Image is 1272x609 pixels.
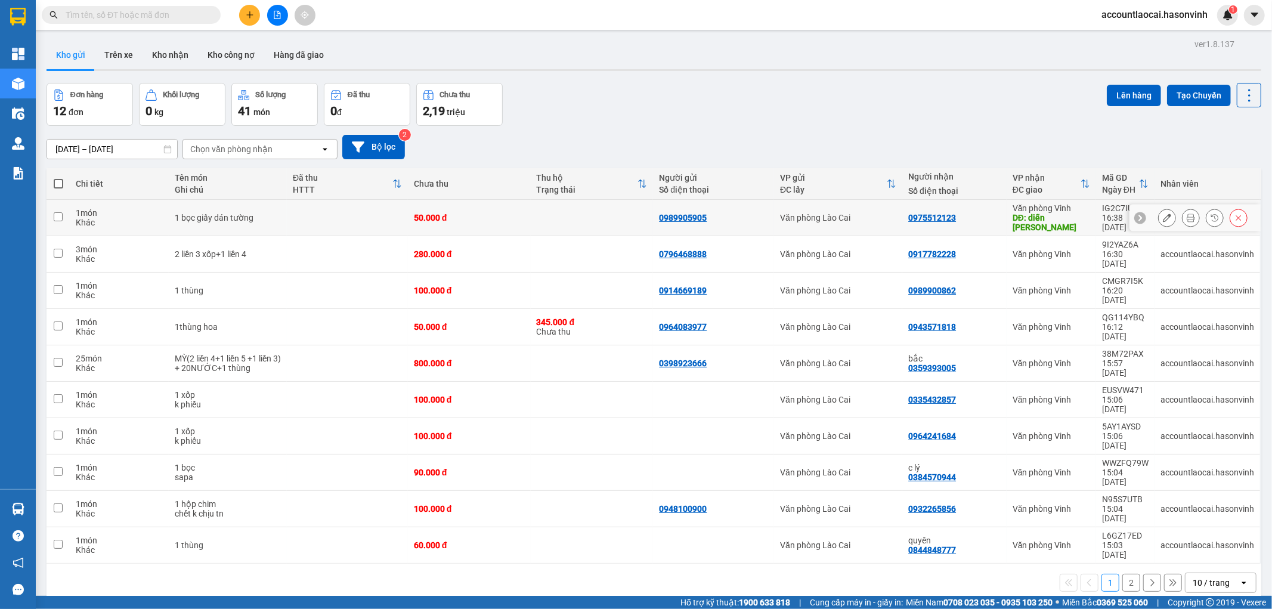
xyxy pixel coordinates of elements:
[537,317,648,336] div: Chưa thu
[1158,209,1176,227] div: Sửa đơn hàng
[76,245,162,254] div: 3 món
[76,436,162,446] div: Khác
[908,545,956,555] div: 0844848777
[1102,540,1149,559] div: 15:03 [DATE]
[13,584,24,595] span: message
[1013,431,1090,441] div: Văn phòng Vinh
[1013,395,1090,404] div: Văn phòng Vinh
[76,545,162,555] div: Khác
[293,185,392,194] div: HTTT
[175,249,281,259] div: 2 liền 3 xốp+1 liền 4
[76,208,162,218] div: 1 món
[1160,395,1254,404] div: accountlaocai.hasonvinh
[447,107,465,117] span: triệu
[239,5,260,26] button: plus
[1102,504,1149,523] div: 15:04 [DATE]
[908,395,956,404] div: 0335432857
[780,358,896,368] div: Văn phòng Lào Cai
[95,41,143,69] button: Trên xe
[780,213,896,222] div: Văn phòng Lào Cai
[1157,596,1159,609] span: |
[414,431,525,441] div: 100.000 đ
[780,395,896,404] div: Văn phòng Lào Cai
[1102,322,1149,341] div: 16:12 [DATE]
[1013,173,1081,183] div: VP nhận
[414,395,525,404] div: 100.000 đ
[10,8,26,26] img: logo-vxr
[537,317,648,327] div: 345.000 đ
[1013,185,1081,194] div: ĐC giao
[537,185,638,194] div: Trạng thái
[175,173,281,183] div: Tên món
[780,431,896,441] div: Văn phòng Lào Cai
[76,354,162,363] div: 25 món
[76,463,162,472] div: 1 món
[301,11,309,19] span: aim
[324,83,410,126] button: Đã thu0đ
[416,83,503,126] button: Chưa thu2,19 triệu
[76,218,162,227] div: Khác
[1102,531,1149,540] div: L6GZ17ED
[175,509,281,518] div: chết k chịu tn
[12,78,24,90] img: warehouse-icon
[659,213,707,222] div: 0989905905
[659,504,707,514] div: 0948100900
[175,540,281,550] div: 1 thùng
[295,5,315,26] button: aim
[1013,358,1090,368] div: Văn phòng Vinh
[1122,574,1140,592] button: 2
[908,536,1001,545] div: quyên
[423,104,445,118] span: 2,19
[47,83,133,126] button: Đơn hàng12đơn
[1102,276,1149,286] div: CMGR7I5K
[330,104,337,118] span: 0
[76,363,162,373] div: Khác
[293,173,392,183] div: Đã thu
[175,400,281,409] div: k phiếu
[1244,5,1265,26] button: caret-down
[175,286,281,295] div: 1 thùng
[908,431,956,441] div: 0964241684
[76,499,162,509] div: 1 món
[659,185,768,194] div: Số điện thoại
[1229,5,1237,14] sup: 1
[139,83,225,126] button: Khối lượng0kg
[659,286,707,295] div: 0914669189
[320,144,330,154] svg: open
[348,91,370,99] div: Đã thu
[908,463,1001,472] div: c lý
[175,185,281,194] div: Ghi chú
[1013,286,1090,295] div: Văn phòng Vinh
[1102,249,1149,268] div: 16:30 [DATE]
[12,167,24,180] img: solution-icon
[342,135,405,159] button: Bộ lọc
[1102,213,1149,232] div: 16:38 [DATE]
[337,107,342,117] span: đ
[12,48,24,60] img: dashboard-icon
[1102,385,1149,395] div: EUSVW471
[255,91,286,99] div: Số lượng
[1160,179,1254,188] div: Nhân viên
[440,91,471,99] div: Chưa thu
[1102,494,1149,504] div: N95S7UTB
[1239,578,1249,588] svg: open
[659,173,768,183] div: Người gửi
[175,472,281,482] div: sapa
[238,104,251,118] span: 41
[908,363,956,373] div: 0359393005
[273,11,281,19] span: file-add
[1231,5,1235,14] span: 1
[780,286,896,295] div: Văn phòng Lào Cai
[1102,395,1149,414] div: 15:06 [DATE]
[1092,7,1217,22] span: accountlaocai.hasonvinh
[76,254,162,264] div: Khác
[12,503,24,515] img: warehouse-icon
[908,213,956,222] div: 0975512123
[1160,249,1254,259] div: accountlaocai.hasonvinh
[1249,10,1260,20] span: caret-down
[49,11,58,19] span: search
[414,179,525,188] div: Chưa thu
[1013,213,1090,232] div: DĐ: diễn châu
[175,390,281,400] div: 1 xốp
[175,436,281,446] div: k phiếu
